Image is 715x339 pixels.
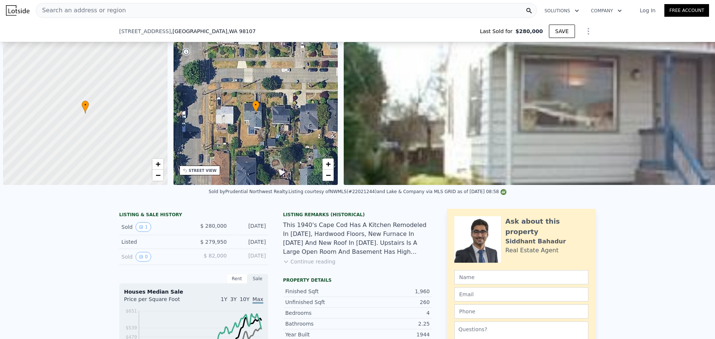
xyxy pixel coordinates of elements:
[252,296,263,304] span: Max
[285,331,357,338] div: Year Built
[155,170,160,180] span: −
[505,246,559,255] div: Real Estate Agent
[664,4,709,17] a: Free Account
[200,223,227,229] span: $ 280,000
[136,252,151,262] button: View historical data
[283,212,432,218] div: Listing Remarks (Historical)
[119,28,171,35] span: [STREET_ADDRESS]
[289,189,506,194] div: Listing courtesy of NWMLS (#22021244) and Lake & Company via MLS GRID as of [DATE] 08:58
[581,24,596,39] button: Show Options
[204,253,227,259] span: $ 82,000
[82,100,89,113] div: •
[549,25,575,38] button: SAVE
[121,252,188,262] div: Sold
[357,331,430,338] div: 1944
[505,237,566,246] div: Siddhant Bahadur
[152,159,163,170] a: Zoom in
[285,298,357,306] div: Unfinished Sqft
[357,309,430,317] div: 4
[283,277,432,283] div: Property details
[136,222,151,232] button: View historical data
[252,100,260,113] div: •
[233,238,266,246] div: [DATE]
[322,159,334,170] a: Zoom in
[121,238,188,246] div: Listed
[82,102,89,108] span: •
[124,295,194,307] div: Price per Square Foot
[6,5,29,16] img: Lotside
[326,170,331,180] span: −
[515,28,543,35] span: $280,000
[631,7,664,14] a: Log In
[230,296,236,302] span: 3Y
[538,4,585,17] button: Solutions
[480,28,516,35] span: Last Sold for
[322,170,334,181] a: Zoom out
[357,298,430,306] div: 260
[233,222,266,232] div: [DATE]
[247,274,268,284] div: Sale
[152,170,163,181] a: Zoom out
[357,320,430,327] div: 2.25
[200,239,227,245] span: $ 279,950
[125,325,137,330] tspan: $539
[285,320,357,327] div: Bathrooms
[125,308,137,314] tspan: $651
[124,288,263,295] div: Houses Median Sale
[454,287,588,301] input: Email
[240,296,250,302] span: 10Y
[221,296,227,302] span: 1Y
[233,252,266,262] div: [DATE]
[285,288,357,295] div: Finished Sqft
[171,28,256,35] span: , [GEOGRAPHIC_DATA]
[454,304,588,319] input: Phone
[119,212,268,219] div: LISTING & SALE HISTORY
[121,222,188,232] div: Sold
[209,189,289,194] div: Sold by Prudential Northwest Realty .
[454,270,588,284] input: Name
[283,221,432,256] div: This 1940's Cape Cod Has A Kitchen Remodeled In [DATE], Hardwood Floors, New Furnace In [DATE] An...
[252,102,260,108] span: •
[155,159,160,169] span: +
[585,4,628,17] button: Company
[326,159,331,169] span: +
[227,28,255,34] span: , WA 98107
[226,274,247,284] div: Rent
[189,168,217,173] div: STREET VIEW
[357,288,430,295] div: 1,960
[505,216,588,237] div: Ask about this property
[283,258,336,265] button: Continue reading
[500,189,506,195] img: NWMLS Logo
[285,309,357,317] div: Bedrooms
[36,6,126,15] span: Search an address or region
